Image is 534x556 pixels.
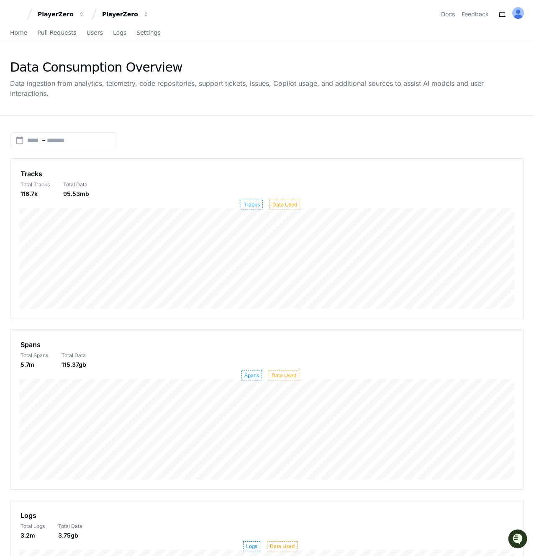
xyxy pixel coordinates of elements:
[37,23,76,43] a: Pull Requests
[113,30,126,35] span: Logs
[8,62,23,77] img: 1756235613930-3d25f9e4-fa56-45dd-b3ad-e072dfbd1548
[15,136,24,144] button: Open calendar
[58,531,82,540] div: 3.75gb
[63,190,89,198] div: 95.53mb
[267,541,298,551] p: Data Used
[269,371,299,381] p: Data Used
[99,7,152,22] button: PlayerZero
[21,531,45,540] div: 3.2m
[241,371,262,381] p: Spans
[113,23,126,43] a: Logs
[34,7,88,22] button: PlayerZero
[241,200,263,210] p: Tracks
[28,71,121,77] div: We're offline, but we'll be back soon!
[441,10,455,18] a: Docs
[8,33,152,47] div: Welcome
[507,528,530,551] iframe: Open customer support
[21,340,41,350] h1: Spans
[63,181,89,188] div: Total Data
[87,23,103,43] a: Users
[58,523,82,530] div: Total Data
[83,88,101,94] span: Pylon
[512,7,524,19] img: ALV-UjVcatvuIE3Ry8vbS9jTwWSCDSui9a-KCMAzof9oLoUoPIJpWA8kMXHdAIcIkQmvFwXZGxSVbioKmBNr7v50-UrkRVwdj...
[136,23,160,43] a: Settings
[10,23,27,43] a: Home
[21,169,42,179] h1: Tracks
[270,200,300,210] p: Data Used
[136,30,160,35] span: Settings
[21,190,50,198] div: 116.7k
[21,360,48,369] div: 5.7m
[142,65,152,75] button: Start new chat
[28,62,137,71] div: Start new chat
[37,30,76,35] span: Pull Requests
[62,360,86,369] div: 115.37gb
[21,523,45,530] div: Total Logs
[42,136,45,144] span: –
[462,10,489,18] button: Feedback
[10,30,27,35] span: Home
[8,8,25,25] img: PlayerZero
[87,30,103,35] span: Users
[243,541,260,551] p: Logs
[59,88,101,94] a: Powered byPylon
[21,510,36,520] h1: Logs
[21,181,50,188] div: Total Tracks
[38,10,74,18] div: PlayerZero
[21,352,48,359] div: Total Spans
[102,10,138,18] div: PlayerZero
[62,352,86,359] div: Total Data
[10,60,524,75] div: Data Consumption Overview
[10,78,524,98] div: Data ingestion from analytics, telemetry, code repositories, support tickets, issues, Copilot usa...
[15,136,24,144] mat-icon: calendar_today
